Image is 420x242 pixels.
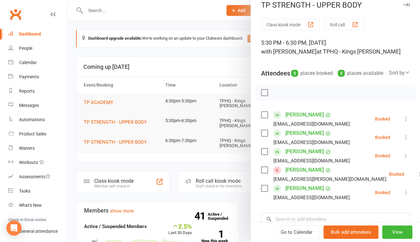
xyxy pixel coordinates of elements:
div: [EMAIL_ADDRESS][PERSON_NAME][DOMAIN_NAME] [273,175,386,183]
a: Calendar [8,56,67,70]
a: Payments [8,70,67,84]
div: Product Sales [19,131,46,136]
button: Bulk add attendees [324,226,378,239]
a: Workouts [8,155,67,170]
div: Assessments [19,174,50,179]
span: with [PERSON_NAME] [261,48,317,55]
div: Open Intercom Messenger [6,220,22,236]
a: Tasks [8,184,67,198]
a: What's New [8,198,67,213]
a: [PERSON_NAME] [285,110,324,120]
div: Dashboard [19,31,41,36]
a: General attendance kiosk mode [8,224,67,239]
a: Product Sales [8,127,67,141]
a: Automations [8,113,67,127]
div: Workouts [19,160,38,165]
a: [PERSON_NAME] [285,165,324,175]
div: [EMAIL_ADDRESS][DOMAIN_NAME] [273,193,350,202]
div: Tasks [19,188,30,193]
div: Booked [375,117,390,121]
a: Reports [8,84,67,98]
span: at TPHQ - Kings [PERSON_NAME] [317,48,401,55]
div: [EMAIL_ADDRESS][DOMAIN_NAME] [273,157,350,165]
div: Booked [375,190,390,195]
div: Booked [375,154,390,158]
div: Booked [389,172,404,176]
div: What's New [19,203,42,208]
div: Automations [19,117,45,122]
a: [PERSON_NAME] [285,183,324,193]
a: Clubworx [8,6,23,22]
div: Sort by [389,69,410,77]
div: TP STRENGTH - UPPER BODY [251,1,420,10]
div: 5:30 PM - 6:30 PM, [DATE] [261,38,410,56]
div: General attendance [19,229,58,234]
div: 5 [338,70,345,77]
a: Messages [8,98,67,113]
div: Attendees [261,69,290,78]
div: places available [338,69,383,78]
div: [EMAIL_ADDRESS][DOMAIN_NAME] [273,120,350,128]
div: [EMAIL_ADDRESS][DOMAIN_NAME] [273,138,350,147]
div: 5 [291,70,298,77]
button: Class kiosk mode [261,19,319,30]
a: Dashboard [8,27,67,41]
div: places booked [291,69,333,78]
a: [PERSON_NAME] [285,147,324,157]
button: Roll call [325,19,364,30]
a: Waivers [8,141,67,155]
div: Messages [19,103,39,108]
div: Waivers [19,146,35,151]
div: Reports [19,88,35,94]
div: Calendar [19,60,37,65]
div: People [19,46,32,51]
a: Assessments [8,170,67,184]
button: View [382,226,412,239]
a: People [8,41,67,56]
a: Go to Calendar [273,226,320,239]
a: [PERSON_NAME] [285,128,324,138]
div: Booked [375,135,390,140]
input: Search to add attendees [261,213,410,226]
div: Payments [19,74,39,79]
